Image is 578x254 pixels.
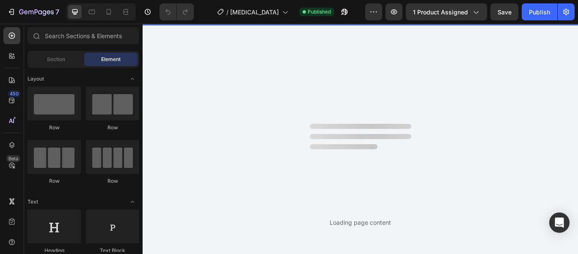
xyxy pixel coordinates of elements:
[230,8,279,17] span: [MEDICAL_DATA]
[6,155,20,162] div: Beta
[28,198,38,206] span: Text
[47,56,65,63] span: Section
[226,8,228,17] span: /
[28,177,81,185] div: Row
[330,218,391,227] div: Loading page content
[522,3,557,20] button: Publish
[101,56,121,63] span: Element
[549,212,570,233] div: Open Intercom Messenger
[55,7,59,17] p: 7
[160,3,194,20] div: Undo/Redo
[126,72,139,86] span: Toggle open
[308,8,331,16] span: Published
[8,90,20,97] div: 450
[86,124,139,131] div: Row
[3,3,63,20] button: 7
[28,27,139,44] input: Search Sections & Elements
[498,8,512,16] span: Save
[490,3,518,20] button: Save
[406,3,487,20] button: 1 product assigned
[126,195,139,209] span: Toggle open
[529,8,550,17] div: Publish
[413,8,468,17] span: 1 product assigned
[28,75,44,83] span: Layout
[28,124,81,131] div: Row
[86,177,139,185] div: Row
